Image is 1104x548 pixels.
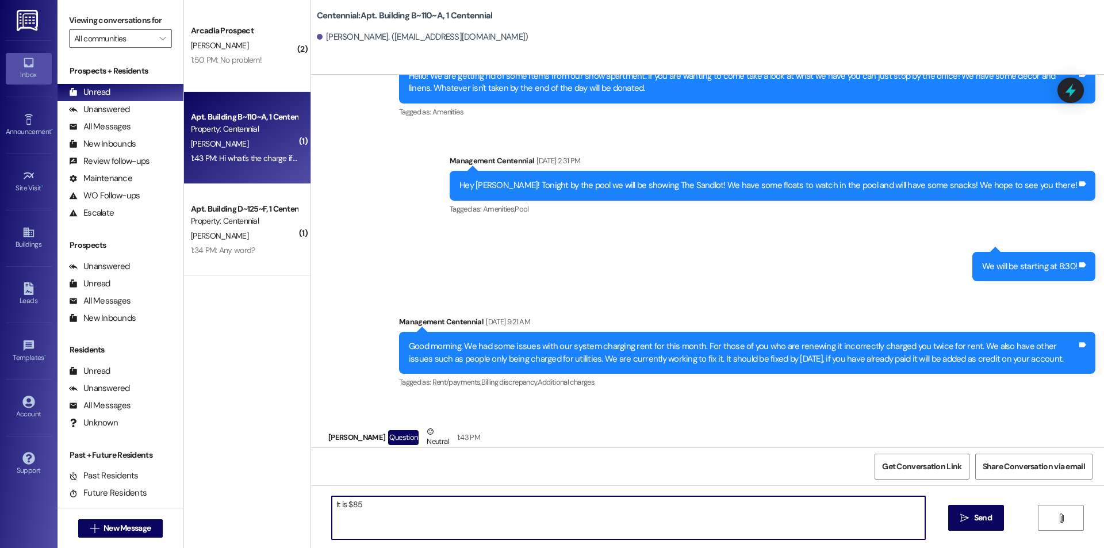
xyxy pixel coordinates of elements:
[69,104,130,116] div: Unanswered
[191,111,297,123] div: Apt. Building B~110~A, 1 Centennial
[69,487,147,499] div: Future Residents
[90,524,99,533] i: 
[69,365,110,377] div: Unread
[78,519,163,538] button: New Message
[432,107,463,117] span: Amenities
[399,104,1095,120] div: Tagged as:
[875,454,969,480] button: Get Conversation Link
[69,400,131,412] div: All Messages
[191,231,248,241] span: [PERSON_NAME]
[69,121,131,133] div: All Messages
[191,139,248,149] span: [PERSON_NAME]
[17,10,40,31] img: ResiDesk Logo
[974,512,992,524] span: Send
[191,245,255,255] div: 1:34 PM: Any word?
[41,182,43,190] span: •
[69,155,149,167] div: Review follow-ups
[424,426,451,450] div: Neutral
[538,377,595,387] span: Additional charges
[6,392,52,423] a: Account
[459,179,1077,191] div: Hey [PERSON_NAME]! Tonight by the pool we will be showing The Sandlot! We have some floats to wat...
[57,239,183,251] div: Prospects
[975,454,1092,480] button: Share Conversation via email
[983,461,1085,473] span: Share Conversation via email
[399,374,1095,390] div: Tagged as:
[57,449,183,461] div: Past + Future Residents
[399,316,1095,332] div: Management Centennial
[534,155,580,167] div: [DATE] 2:31 PM
[388,430,419,444] div: Question
[69,295,131,307] div: All Messages
[69,417,118,429] div: Unknown
[6,279,52,310] a: Leads
[515,204,528,214] span: Pool
[191,55,262,65] div: 1:50 PM: No problem!
[191,153,430,163] div: 1:43 PM: Hi what's the charge if we loose an apartment key and key fob?
[317,10,493,22] b: Centennial: Apt. Building B~110~A, 1 Centennial
[454,431,480,443] div: 1:43 PM
[432,377,481,387] span: Rent/payments ,
[450,201,1095,217] div: Tagged as:
[191,25,297,37] div: Arcadia Prospect
[69,12,172,29] label: Viewing conversations for
[328,426,584,454] div: [PERSON_NAME]
[69,470,139,482] div: Past Residents
[481,377,538,387] span: Billing discrepancy ,
[74,29,154,48] input: All communities
[69,382,130,394] div: Unanswered
[191,203,297,215] div: Apt. Building D~125~F, 1 Centennial
[57,65,183,77] div: Prospects + Residents
[69,86,110,98] div: Unread
[882,461,961,473] span: Get Conversation Link
[960,513,969,523] i: 
[409,70,1077,95] div: Hello! We are getting rid of some items from our show apartment. If you are wanting to come take ...
[332,496,925,539] textarea: It is $8
[191,215,297,227] div: Property: Centennial
[69,207,114,219] div: Escalate
[6,336,52,367] a: Templates •
[69,173,132,185] div: Maintenance
[6,223,52,254] a: Buildings
[450,155,1095,171] div: Management Centennial
[317,31,528,43] div: [PERSON_NAME]. ([EMAIL_ADDRESS][DOMAIN_NAME])
[69,190,140,202] div: WO Follow-ups
[51,126,53,134] span: •
[409,340,1077,365] div: Good morning. We had some issues with our system charging rent for this month. For those of you w...
[191,40,248,51] span: [PERSON_NAME]
[191,123,297,135] div: Property: Centennial
[6,53,52,84] a: Inbox
[44,352,46,360] span: •
[982,260,1077,273] div: We will be starting at 8:30!
[69,138,136,150] div: New Inbounds
[948,505,1004,531] button: Send
[57,344,183,356] div: Residents
[483,204,515,214] span: Amenities ,
[6,166,52,197] a: Site Visit •
[159,34,166,43] i: 
[69,278,110,290] div: Unread
[69,260,130,273] div: Unanswered
[103,522,151,534] span: New Message
[6,449,52,480] a: Support
[483,316,530,328] div: [DATE] 9:21 AM
[69,312,136,324] div: New Inbounds
[1057,513,1065,523] i: 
